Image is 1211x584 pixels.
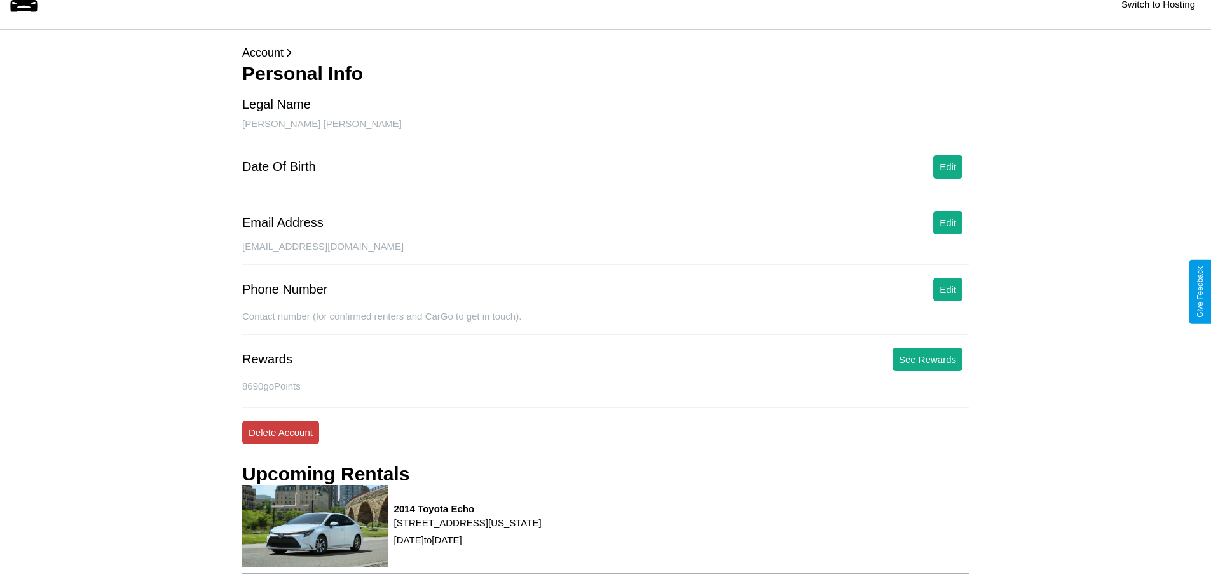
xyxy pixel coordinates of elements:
div: [EMAIL_ADDRESS][DOMAIN_NAME] [242,241,969,265]
div: Contact number (for confirmed renters and CarGo to get in touch). [242,311,969,335]
p: [DATE] to [DATE] [394,531,542,548]
img: rental [242,485,388,567]
h3: Upcoming Rentals [242,463,409,485]
h3: 2014 Toyota Echo [394,503,542,514]
div: Email Address [242,215,324,230]
button: Edit [933,155,962,179]
p: [STREET_ADDRESS][US_STATE] [394,514,542,531]
button: Edit [933,278,962,301]
h3: Personal Info [242,63,969,85]
button: Delete Account [242,421,319,444]
div: Legal Name [242,97,311,112]
button: Edit [933,211,962,234]
p: 8690 goPoints [242,377,969,395]
button: See Rewards [893,348,962,371]
p: Account [242,43,969,63]
div: Give Feedback [1196,266,1205,318]
div: Phone Number [242,282,328,297]
div: Rewards [242,352,292,367]
div: Date Of Birth [242,160,316,174]
div: [PERSON_NAME] [PERSON_NAME] [242,118,969,142]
